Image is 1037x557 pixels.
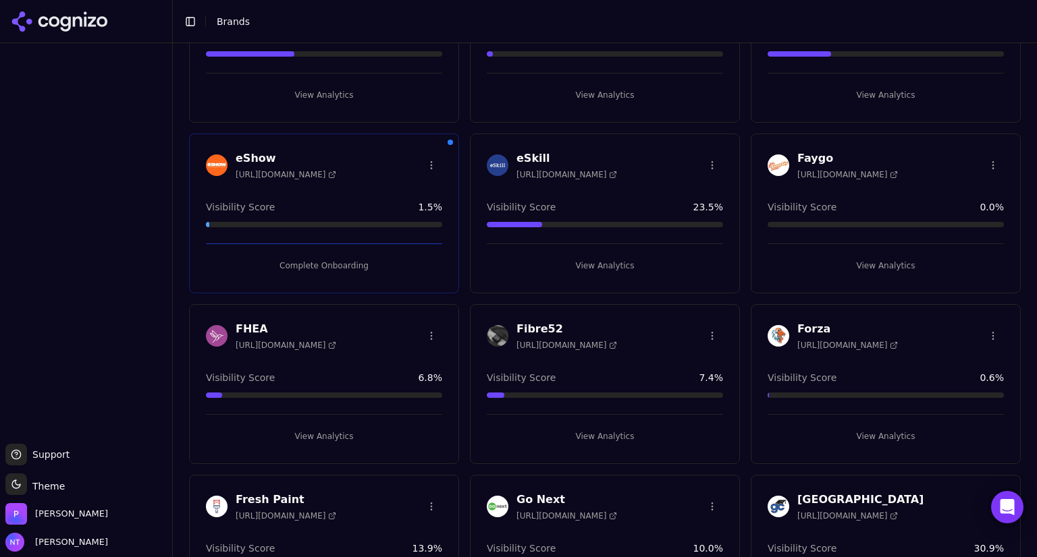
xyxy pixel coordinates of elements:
[206,200,275,214] span: Visibility Score
[487,325,508,347] img: Fibre52
[30,536,108,548] span: [PERSON_NAME]
[5,503,27,525] img: Perrill
[487,371,556,384] span: Visibility Score
[236,150,336,167] h3: eShow
[980,200,1004,214] span: 0.0 %
[991,491,1023,523] div: Open Intercom Messenger
[974,541,1004,555] span: 30.9 %
[516,510,617,521] span: [URL][DOMAIN_NAME]
[236,169,336,180] span: [URL][DOMAIN_NAME]
[5,503,108,525] button: Open organization switcher
[516,321,617,337] h3: Fibre52
[487,154,508,176] img: eSkill
[768,154,789,176] img: Faygo
[206,541,275,555] span: Visibility Score
[516,492,617,508] h3: Go Next
[236,492,336,508] h3: Fresh Paint
[217,15,999,28] nav: breadcrumb
[487,541,556,555] span: Visibility Score
[487,426,723,447] button: View Analytics
[797,150,898,167] h3: Faygo
[206,496,228,517] img: Fresh Paint
[768,255,1004,276] button: View Analytics
[693,541,723,555] span: 10.0 %
[27,481,65,492] span: Theme
[35,508,108,520] span: Perrill
[797,492,924,508] h3: [GEOGRAPHIC_DATA]
[487,200,556,214] span: Visibility Score
[768,84,1004,106] button: View Analytics
[217,16,250,27] span: Brands
[768,371,836,384] span: Visibility Score
[206,154,228,176] img: eShow
[768,325,789,347] img: Forza
[27,448,70,461] span: Support
[768,541,836,555] span: Visibility Score
[797,340,898,351] span: [URL][DOMAIN_NAME]
[487,496,508,517] img: Go Next
[980,371,1004,384] span: 0.6 %
[516,169,617,180] span: [URL][DOMAIN_NAME]
[418,200,442,214] span: 1.5 %
[797,169,898,180] span: [URL][DOMAIN_NAME]
[487,84,723,106] button: View Analytics
[206,371,275,384] span: Visibility Score
[487,255,723,276] button: View Analytics
[797,510,898,521] span: [URL][DOMAIN_NAME]
[206,255,442,276] button: Complete Onboarding
[236,510,336,521] span: [URL][DOMAIN_NAME]
[206,325,228,347] img: FHEA
[693,200,723,214] span: 23.5 %
[516,340,617,351] span: [URL][DOMAIN_NAME]
[699,371,723,384] span: 7.4 %
[236,340,336,351] span: [URL][DOMAIN_NAME]
[768,496,789,517] img: Gold Coast Schools
[5,533,24,552] img: Nate Tower
[768,200,836,214] span: Visibility Score
[206,84,442,106] button: View Analytics
[768,426,1004,447] button: View Analytics
[206,426,442,447] button: View Analytics
[516,150,617,167] h3: eSkill
[413,541,442,555] span: 13.9 %
[236,321,336,337] h3: FHEA
[797,321,898,337] h3: Forza
[418,371,442,384] span: 6.8 %
[5,533,108,552] button: Open user button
